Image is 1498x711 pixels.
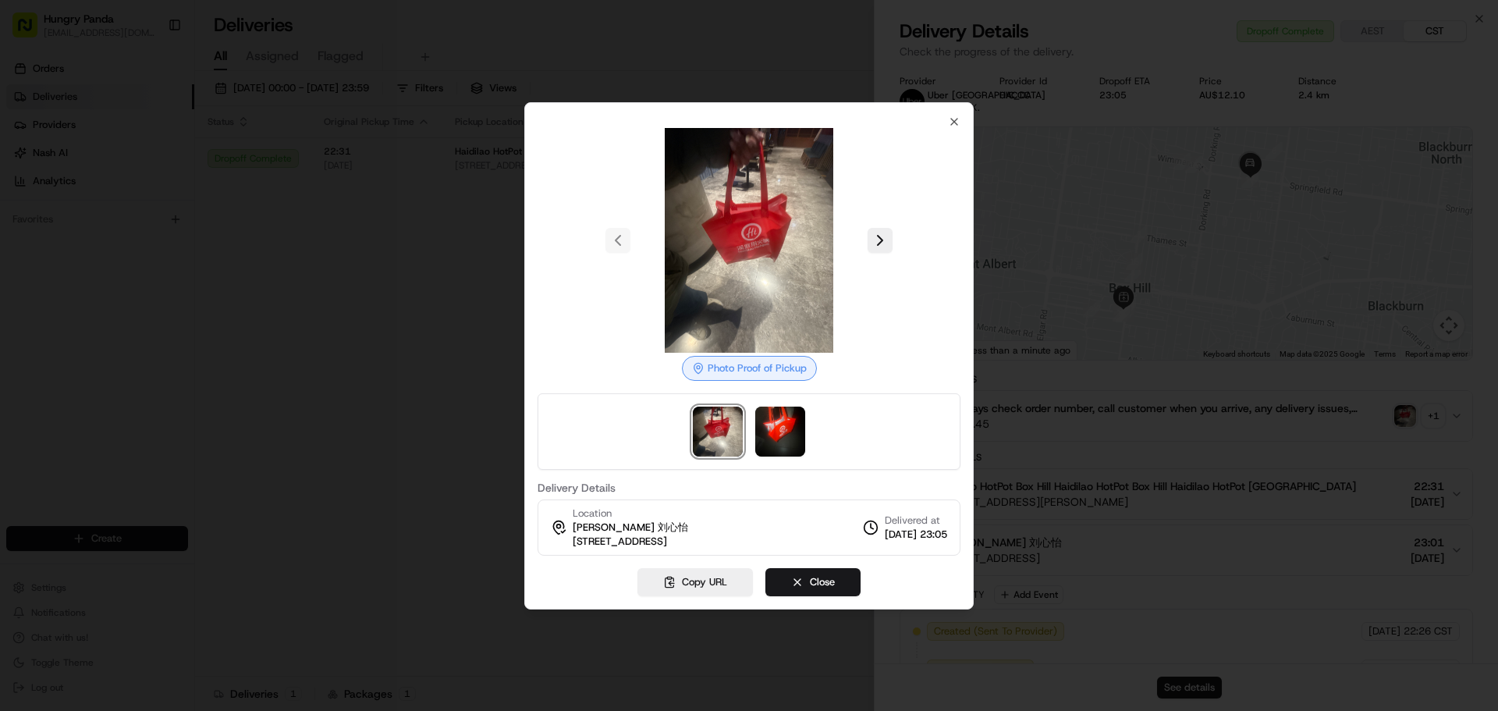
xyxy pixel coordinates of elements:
[573,521,688,535] span: [PERSON_NAME] 刘心怡
[538,482,960,493] label: Delivery Details
[637,568,753,596] button: Copy URL
[755,407,805,457] img: photo_proof_of_delivery image
[573,535,667,549] span: [STREET_ADDRESS]
[885,528,947,542] span: [DATE] 23:05
[682,356,817,381] div: Photo Proof of Pickup
[573,507,612,521] span: Location
[765,568,861,596] button: Close
[637,128,861,353] img: photo_proof_of_pickup image
[885,514,947,528] span: Delivered at
[693,407,743,457] img: photo_proof_of_pickup image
